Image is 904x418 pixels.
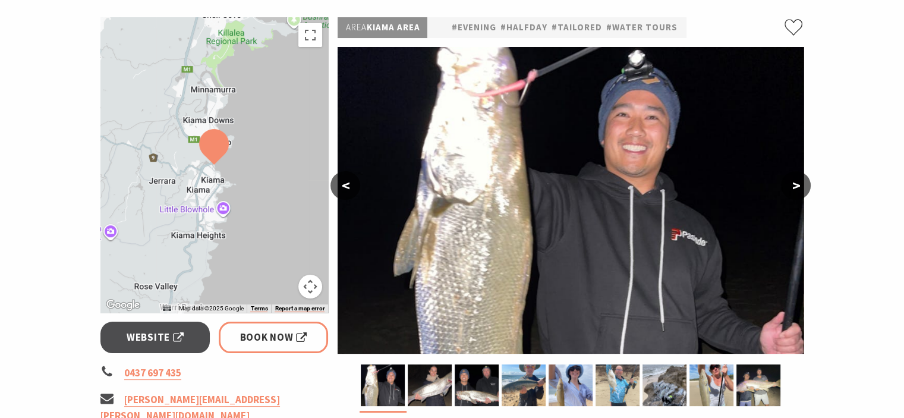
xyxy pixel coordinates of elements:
[250,305,267,312] a: Terms (opens in new tab)
[338,47,804,354] img: Mullaway
[642,364,686,406] img: Squid
[689,364,733,406] img: Sand Whiting
[275,305,325,312] a: Report a map error
[361,364,405,406] img: Mullaway
[178,305,243,312] span: Map data ©2025 Google
[298,275,322,298] button: Map camera controls
[103,297,143,313] a: Open this area in Google Maps (opens a new window)
[298,23,322,47] button: Toggle fullscreen view
[500,20,547,35] a: #halfday
[736,364,780,406] img: Dewfish
[330,171,360,200] button: <
[451,20,496,35] a: #Evening
[163,304,171,313] button: Keyboard shortcuts
[219,322,329,353] a: Book Now
[124,366,181,380] a: 0437 697 435
[338,17,427,38] p: Kiama Area
[596,364,640,406] img: Bream
[606,20,677,35] a: #Water Tours
[127,329,184,345] span: Website
[103,297,143,313] img: Google
[502,364,546,406] img: Salmon
[781,171,811,200] button: >
[240,329,307,345] span: Book Now
[408,364,452,406] img: Mullaway
[455,364,499,406] img: Mullaway
[345,21,366,33] span: Area
[549,364,593,406] img: Sand Whiting
[100,322,210,353] a: Website
[551,20,601,35] a: #tailored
